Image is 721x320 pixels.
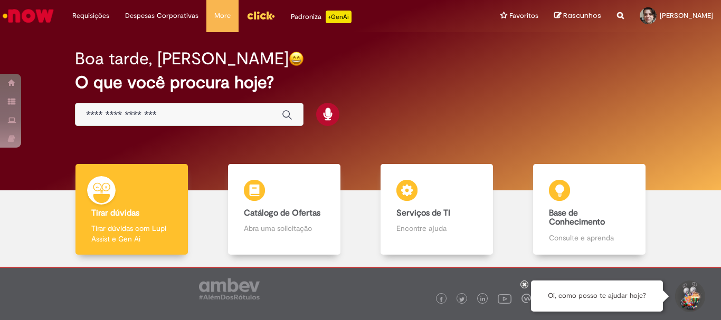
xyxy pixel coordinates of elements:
[244,223,324,234] p: Abra uma solicitação
[673,280,705,312] button: Iniciar Conversa de Suporte
[360,164,513,255] a: Serviços de TI Encontre ajuda
[75,73,646,92] h2: O que você procura hoje?
[72,11,109,21] span: Requisições
[214,11,231,21] span: More
[513,164,666,255] a: Base de Conhecimento Consulte e aprenda
[291,11,352,23] div: Padroniza
[509,11,538,21] span: Favoritos
[554,11,601,21] a: Rascunhos
[125,11,198,21] span: Despesas Corporativas
[55,164,208,255] a: Tirar dúvidas Tirar dúvidas com Lupi Assist e Gen Ai
[91,208,139,218] b: Tirar dúvidas
[563,11,601,21] span: Rascunhos
[396,223,477,234] p: Encontre ajuda
[439,297,444,302] img: logo_footer_facebook.png
[91,223,172,244] p: Tirar dúvidas com Lupi Assist e Gen Ai
[549,208,605,228] b: Base de Conhecimento
[549,232,629,243] p: Consulte e aprenda
[208,164,360,255] a: Catálogo de Ofertas Abra uma solicitação
[326,11,352,23] p: +GenAi
[396,208,450,218] b: Serviços de TI
[199,278,260,299] img: logo_footer_ambev_rotulo_gray.png
[246,7,275,23] img: click_logo_yellow_360x200.png
[498,292,511,305] img: logo_footer_youtube.png
[531,280,663,312] div: Oi, como posso te ajudar hoje?
[289,51,304,66] img: happy-face.png
[75,50,289,68] h2: Boa tarde, [PERSON_NAME]
[521,294,531,303] img: logo_footer_workplace.png
[459,297,464,302] img: logo_footer_twitter.png
[1,5,55,26] img: ServiceNow
[244,208,320,218] b: Catálogo de Ofertas
[480,296,486,303] img: logo_footer_linkedin.png
[660,11,713,20] span: [PERSON_NAME]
